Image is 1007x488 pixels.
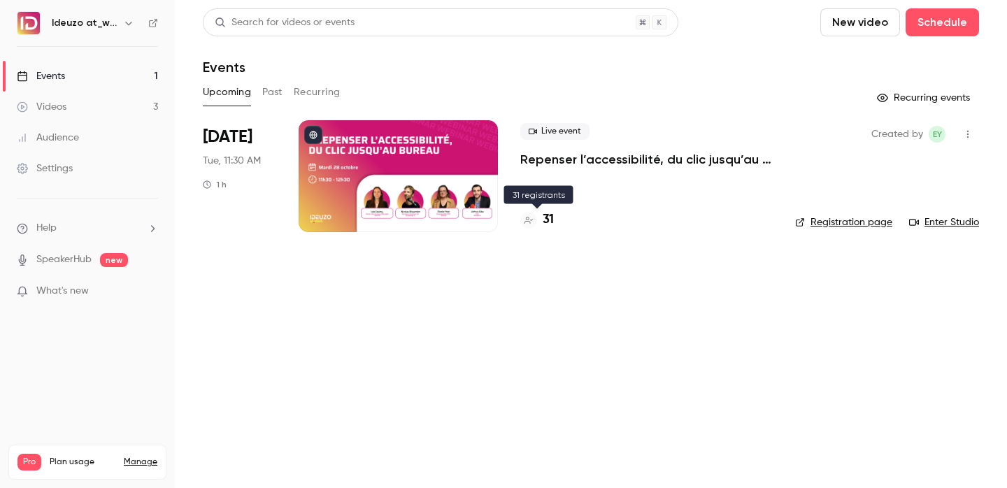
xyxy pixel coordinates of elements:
span: new [100,253,128,267]
button: Past [262,81,283,103]
div: Videos [17,100,66,114]
span: Plan usage [50,457,115,468]
div: Settings [17,162,73,175]
button: New video [820,8,900,36]
span: Pro [17,454,41,471]
iframe: Noticeable Trigger [141,285,158,298]
a: SpeakerHub [36,252,92,267]
h4: 31 [543,210,554,229]
span: [DATE] [203,126,252,148]
span: EY [933,126,942,143]
button: Recurring [294,81,341,103]
a: Repenser l’accessibilité, du clic jusqu’au bureau [520,151,773,168]
span: Created by [871,126,923,143]
button: Upcoming [203,81,251,103]
span: Help [36,221,57,236]
span: Live event [520,123,590,140]
div: Events [17,69,65,83]
div: Search for videos or events [215,15,355,30]
div: Audience [17,131,79,145]
span: What's new [36,284,89,299]
h1: Events [203,59,245,76]
div: Oct 28 Tue, 11:30 AM (Europe/Paris) [203,120,276,232]
img: Ideuzo at_work [17,12,40,34]
a: Enter Studio [909,215,979,229]
button: Recurring events [871,87,979,109]
h6: Ideuzo at_work [52,16,117,30]
a: 31 [520,210,554,229]
span: Eva Yahiaoui [929,126,945,143]
button: Schedule [906,8,979,36]
li: help-dropdown-opener [17,221,158,236]
a: Registration page [795,215,892,229]
a: Manage [124,457,157,468]
div: 1 h [203,179,227,190]
span: Tue, 11:30 AM [203,154,261,168]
